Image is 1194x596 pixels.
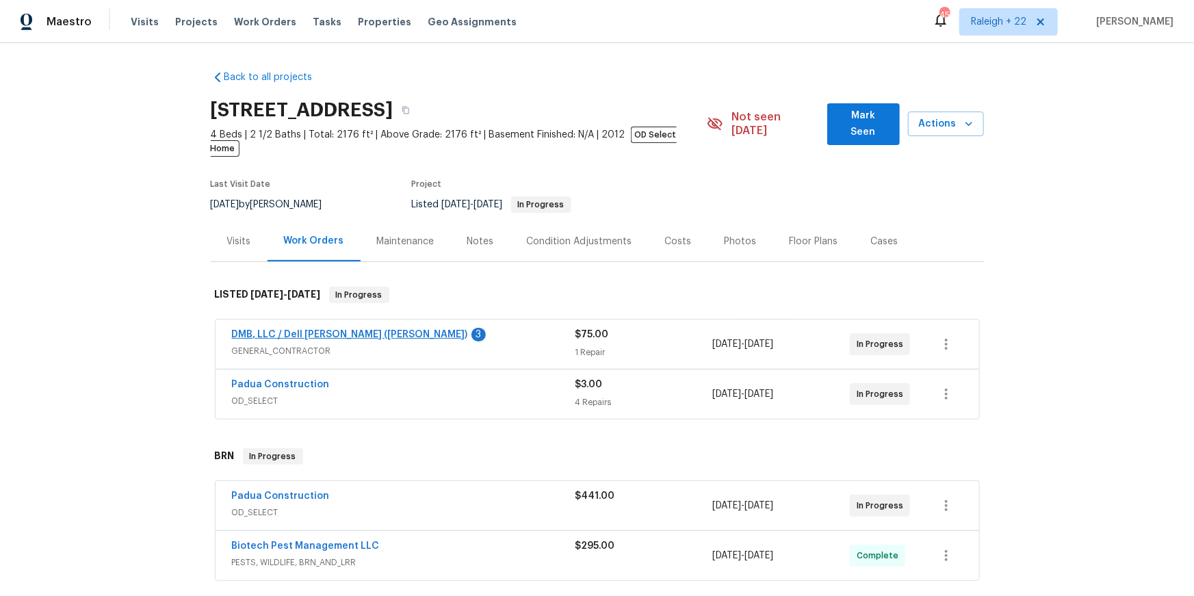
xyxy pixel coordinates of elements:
[313,17,341,27] span: Tasks
[175,15,218,29] span: Projects
[1091,15,1173,29] span: [PERSON_NAME]
[857,499,909,513] span: In Progress
[744,551,773,560] span: [DATE]
[234,15,296,29] span: Work Orders
[665,235,692,248] div: Costs
[712,339,741,349] span: [DATE]
[919,116,973,133] span: Actions
[744,501,773,510] span: [DATE]
[712,387,773,401] span: -
[211,70,342,84] a: Back to all projects
[227,235,251,248] div: Visits
[725,235,757,248] div: Photos
[211,180,271,188] span: Last Visit Date
[211,435,984,478] div: BRN In Progress
[575,396,713,409] div: 4 Repairs
[211,128,707,155] span: 4 Beds | 2 1/2 Baths | Total: 2176 ft² | Above Grade: 2176 ft² | Basement Finished: N/A | 2012
[232,344,575,358] span: GENERAL_CONTRACTOR
[857,549,904,562] span: Complete
[232,556,575,569] span: PESTS, WILDLIFE, BRN_AND_LRR
[377,235,434,248] div: Maintenance
[393,98,418,122] button: Copy Address
[232,330,468,339] a: DMB, LLC / Dell [PERSON_NAME] ([PERSON_NAME])
[712,337,773,351] span: -
[358,15,411,29] span: Properties
[857,337,909,351] span: In Progress
[575,330,609,339] span: $75.00
[211,273,984,317] div: LISTED [DATE]-[DATE]In Progress
[288,289,321,299] span: [DATE]
[232,380,330,389] a: Padua Construction
[211,103,393,117] h2: [STREET_ADDRESS]
[790,235,838,248] div: Floor Plans
[232,506,575,519] span: OD_SELECT
[838,107,889,141] span: Mark Seen
[215,287,321,303] h6: LISTED
[712,551,741,560] span: [DATE]
[575,541,615,551] span: $295.00
[232,491,330,501] a: Padua Construction
[971,15,1026,29] span: Raleigh + 22
[467,235,494,248] div: Notes
[744,339,773,349] span: [DATE]
[712,499,773,513] span: -
[215,448,235,465] h6: BRN
[857,387,909,401] span: In Progress
[939,8,949,22] div: 455
[527,235,632,248] div: Condition Adjustments
[575,491,615,501] span: $441.00
[575,346,713,359] div: 1 Repair
[330,288,388,302] span: In Progress
[827,103,900,145] button: Mark Seen
[471,328,486,341] div: 3
[232,541,380,551] a: Biotech Pest Management LLC
[412,200,571,209] span: Listed
[412,180,442,188] span: Project
[244,450,302,463] span: In Progress
[512,200,570,209] span: In Progress
[442,200,471,209] span: [DATE]
[211,196,339,213] div: by [PERSON_NAME]
[251,289,321,299] span: -
[211,200,239,209] span: [DATE]
[211,127,677,157] span: OD Select Home
[871,235,898,248] div: Cases
[232,394,575,408] span: OD_SELECT
[575,380,603,389] span: $3.00
[712,501,741,510] span: [DATE]
[908,112,984,137] button: Actions
[251,289,284,299] span: [DATE]
[474,200,503,209] span: [DATE]
[284,234,344,248] div: Work Orders
[442,200,503,209] span: -
[47,15,92,29] span: Maestro
[428,15,517,29] span: Geo Assignments
[712,389,741,399] span: [DATE]
[731,110,819,138] span: Not seen [DATE]
[131,15,159,29] span: Visits
[712,549,773,562] span: -
[744,389,773,399] span: [DATE]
